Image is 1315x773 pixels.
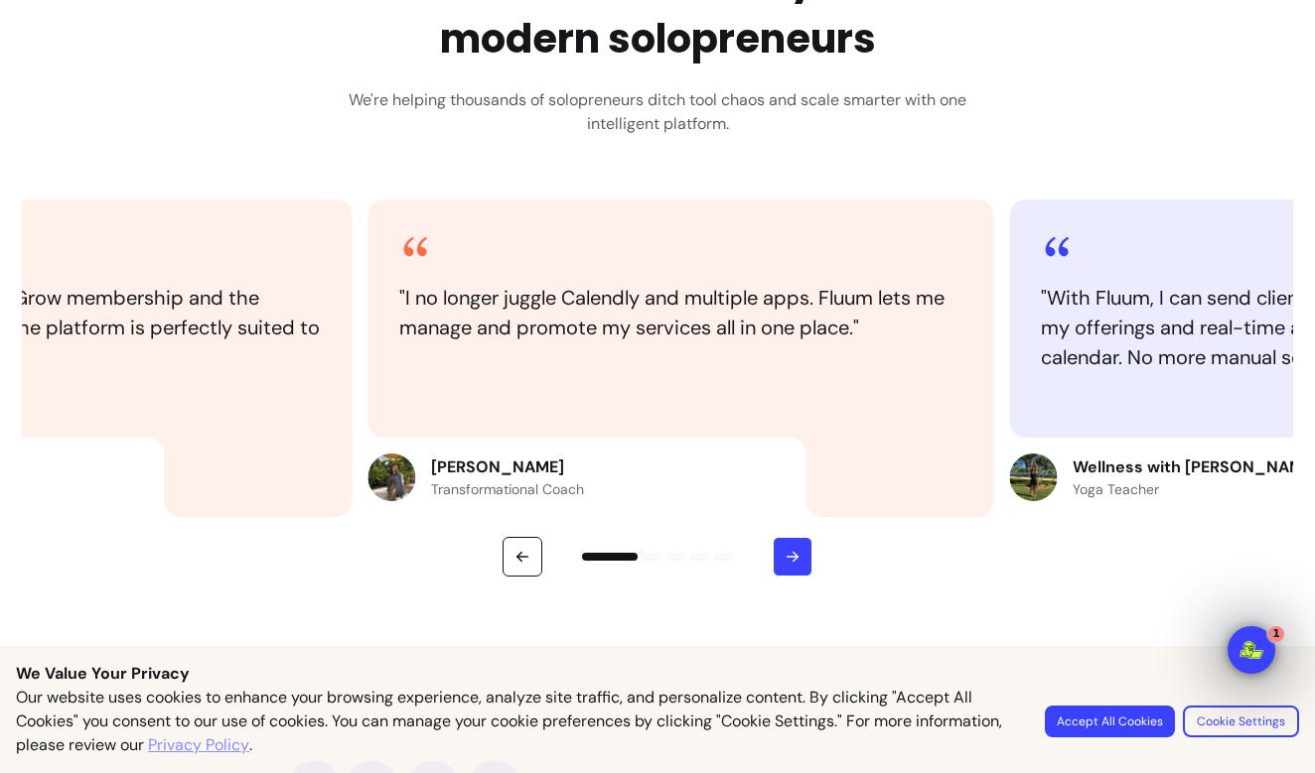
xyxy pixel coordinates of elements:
p: [PERSON_NAME] [431,455,584,479]
a: Privacy Policy [148,733,249,757]
blockquote: " I no longer juggle Calendly and multiple apps. Fluum lets me manage and promote my services all... [399,283,961,342]
iframe: Intercom live chat [1228,626,1275,674]
h3: We're helping thousands of solopreneurs ditch tool chaos and scale smarter with one intelligent p... [335,88,980,136]
button: Cookie Settings [1183,706,1299,737]
p: Transformational Coach [431,479,584,499]
p: Our website uses cookies to enhance your browsing experience, analyze site traffic, and personali... [16,686,1021,757]
img: Review avatar [1009,453,1057,501]
p: We Value Your Privacy [16,662,1299,686]
img: Review avatar [367,453,415,501]
button: Accept All Cookies [1045,706,1175,737]
span: 1 [1268,626,1284,642]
